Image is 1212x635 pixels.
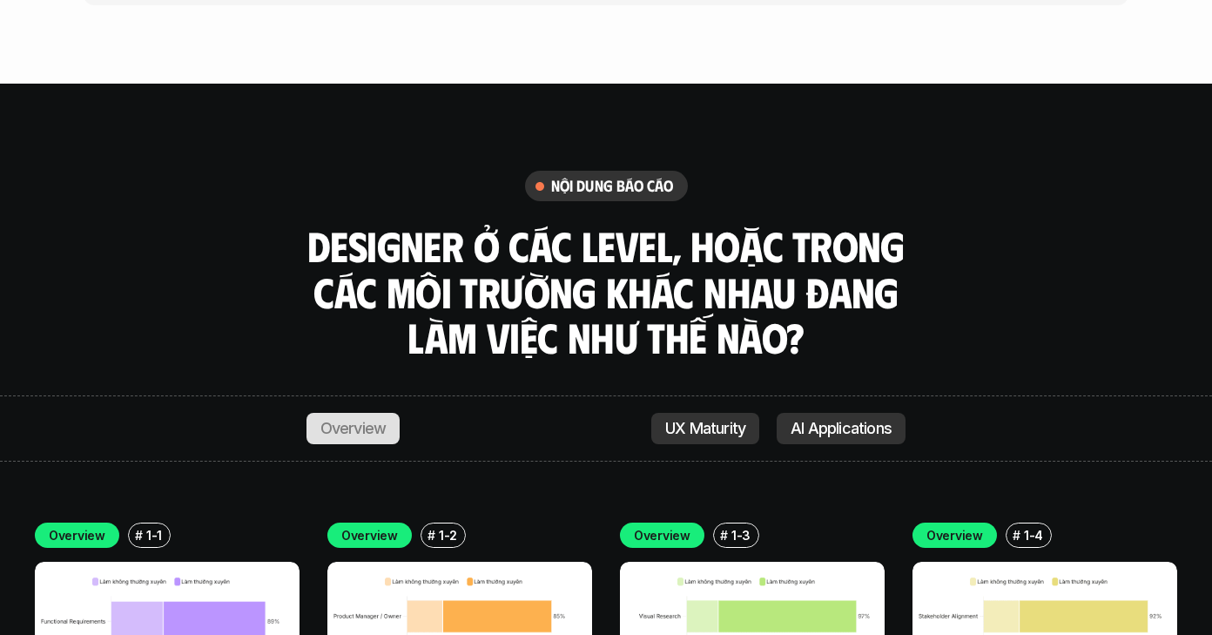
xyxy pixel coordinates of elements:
a: AI Applications [777,413,906,444]
p: 1-4 [1024,526,1043,544]
a: UX Maturity [651,413,759,444]
p: UX Maturity [665,420,745,437]
a: Overview [306,413,401,444]
p: Overview [320,420,387,437]
h6: # [720,529,728,542]
p: 1-1 [146,526,162,544]
h3: Designer ở các level, hoặc trong các môi trường khác nhau đang làm việc như thế nào? [301,223,911,361]
p: AI Applications [791,420,892,437]
p: 1-3 [731,526,751,544]
h6: # [428,529,435,542]
p: Overview [634,526,690,544]
p: Overview [49,526,105,544]
p: 1-2 [439,526,457,544]
h6: # [135,529,143,542]
h6: nội dung báo cáo [551,176,674,196]
p: Overview [926,526,983,544]
p: Overview [341,526,398,544]
h6: # [1013,529,1020,542]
